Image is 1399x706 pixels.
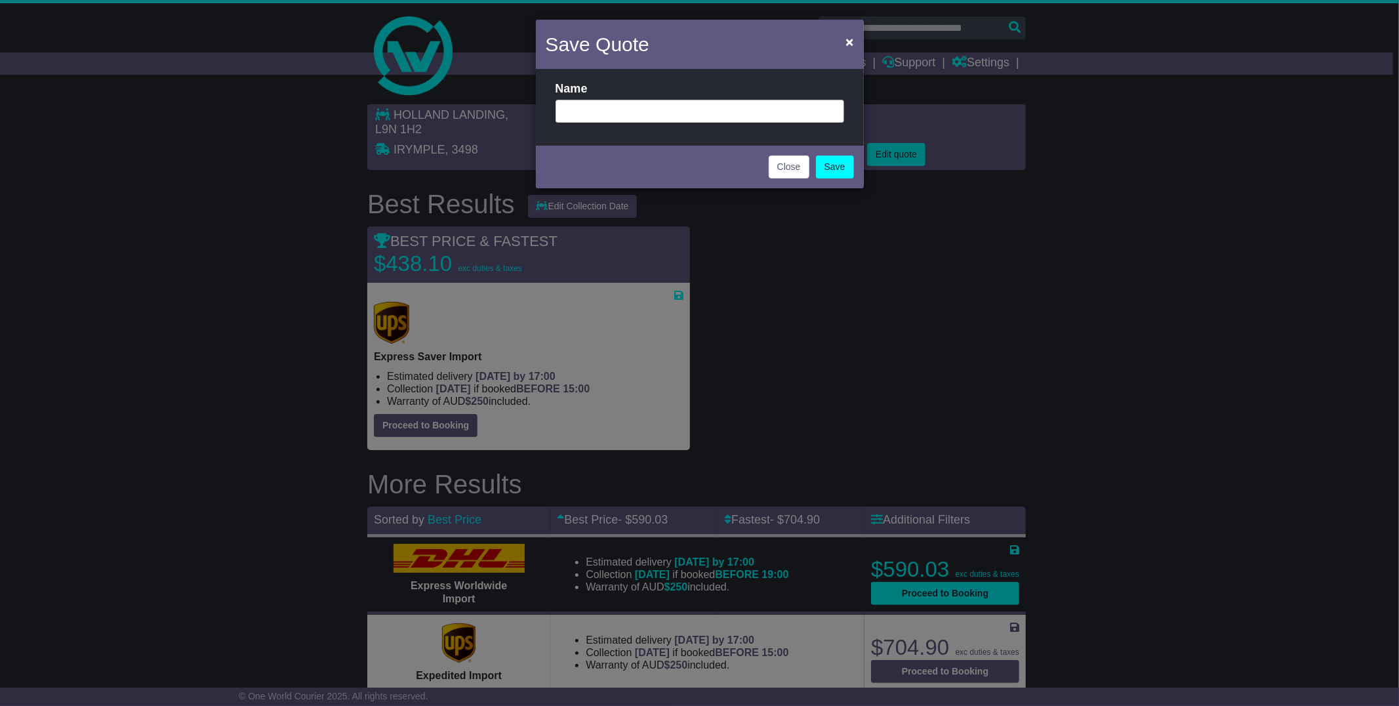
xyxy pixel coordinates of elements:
h4: Save Quote [546,30,649,59]
label: Name [556,82,588,96]
button: Close [769,156,809,178]
span: × [845,34,853,49]
a: Save [816,156,854,178]
button: Close [839,28,860,55]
